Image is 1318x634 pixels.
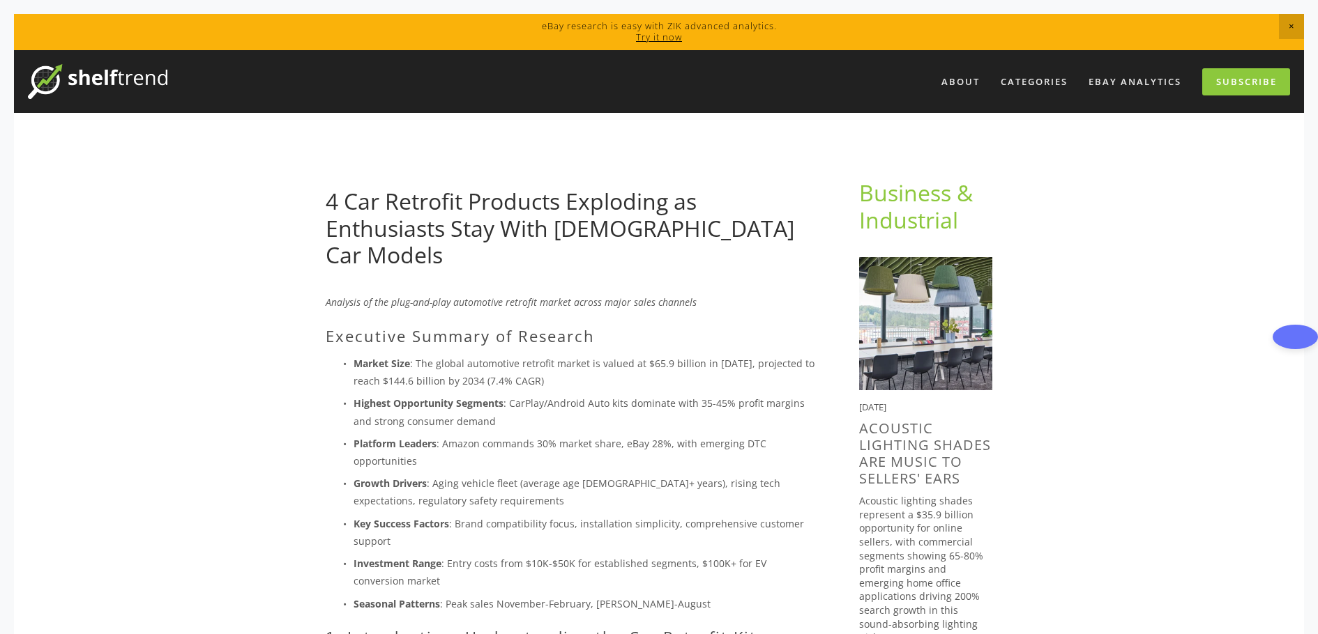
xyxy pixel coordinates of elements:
img: Acoustic Lighting Shades Are Music to Sellers' Ears [859,257,992,390]
a: Acoustic Lighting Shades Are Music to Sellers' Ears [859,419,991,488]
strong: Market Size [354,357,410,370]
span: Close Announcement [1279,14,1304,39]
time: [DATE] [859,401,886,413]
a: About [932,70,989,93]
div: Categories [992,70,1077,93]
a: Try it now [636,31,682,43]
p: : Peak sales November-February, [PERSON_NAME]-August [354,595,815,612]
p: : Brand compatibility focus, installation simplicity, comprehensive customer support [354,515,815,550]
strong: Platform Leaders [354,437,437,450]
a: eBay Analytics [1080,70,1190,93]
p: : Entry costs from $10K-$50K for established segments, $100K+ for EV conversion market [354,555,815,589]
strong: Investment Range [354,557,441,570]
p: : Amazon commands 30% market share, eBay 28%, with emerging DTC opportunities [354,435,815,470]
strong: Key Success Factors [354,517,449,530]
img: ShelfTrend [28,64,167,99]
strong: Growth Drivers [354,477,427,490]
a: Subscribe [1202,68,1290,95]
a: Business & Industrial [859,178,978,234]
strong: Seasonal Patterns [354,597,440,610]
a: 4 Car Retrofit Products Exploding as Enthusiasts Stay With [DEMOGRAPHIC_DATA] Car Models [326,186,794,270]
em: Analysis of the plug-and-play automotive retrofit market across major sales channels [326,295,697,309]
strong: Highest Opportunity Segments [354,396,503,410]
h2: Executive Summary of Research [326,327,815,345]
p: : CarPlay/Android Auto kits dominate with 35-45% profit margins and strong consumer demand [354,394,815,429]
p: : Aging vehicle fleet (average age [DEMOGRAPHIC_DATA]+ years), rising tech expectations, regulato... [354,474,815,509]
p: : The global automotive retrofit market is valued at $65.9 billion in [DATE], projected to reach ... [354,355,815,389]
